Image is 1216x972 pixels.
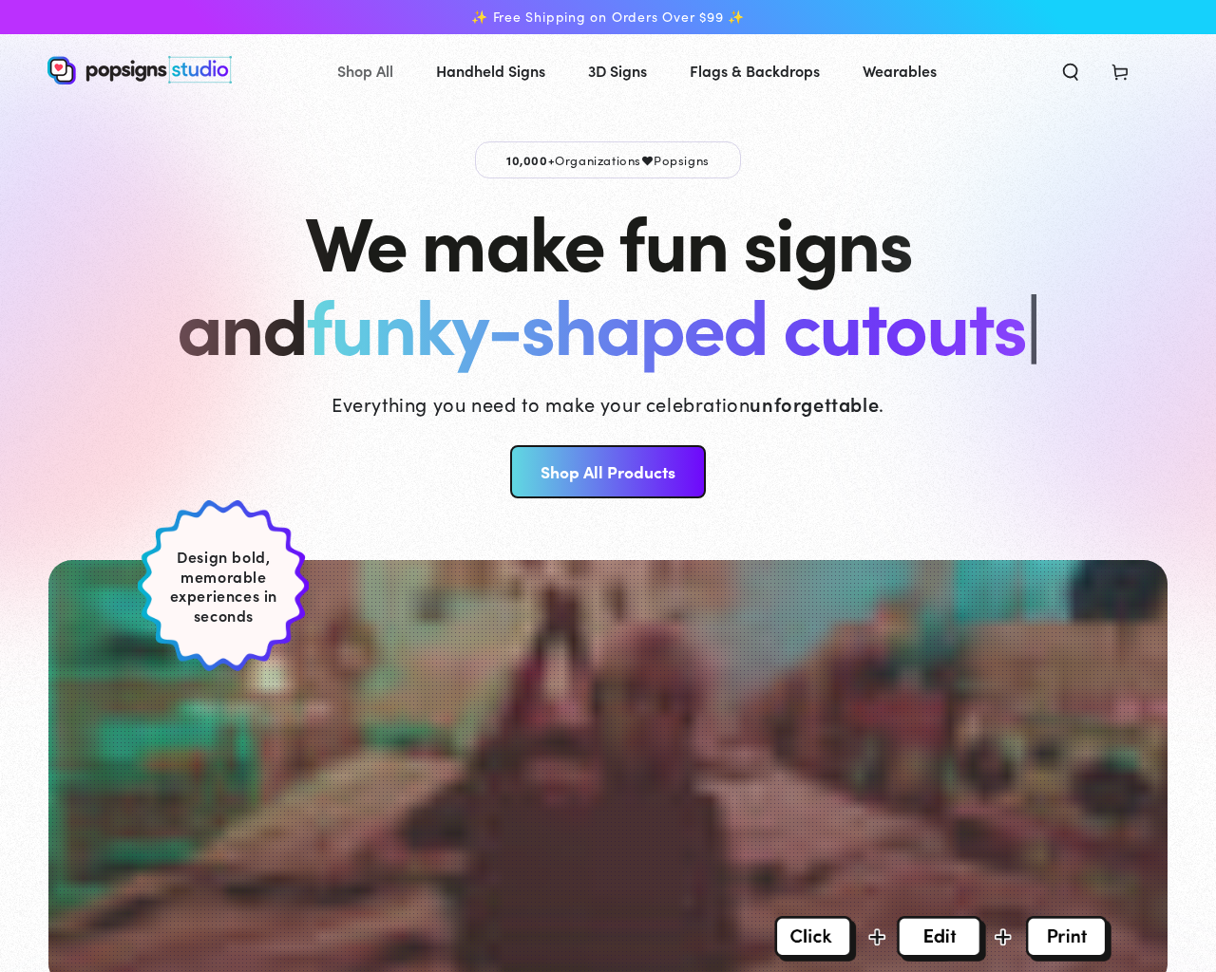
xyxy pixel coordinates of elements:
span: funky-shaped cutouts [306,270,1025,375]
span: 10,000+ [506,151,555,168]
a: Shop All Products [510,445,705,498]
a: Shop All [323,46,408,96]
span: Flags & Backdrops [690,57,820,84]
h1: We make fun signs and [177,197,1040,364]
span: ✨ Free Shipping on Orders Over $99 ✨ [471,9,745,26]
p: Everything you need to make your celebration . [332,390,884,417]
img: Overlay Image [774,916,1111,962]
a: 3D Signs [574,46,661,96]
strong: unforgettable [750,390,879,417]
span: 3D Signs [588,57,647,84]
a: Flags & Backdrops [675,46,834,96]
p: Organizations Popsigns [475,141,741,178]
span: Wearables [863,57,937,84]
summary: Search our site [1046,49,1095,91]
span: Handheld Signs [436,57,545,84]
a: Handheld Signs [422,46,560,96]
span: | [1025,269,1039,376]
a: Wearables [848,46,951,96]
span: Shop All [337,57,393,84]
img: Popsigns Studio [47,56,232,84]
